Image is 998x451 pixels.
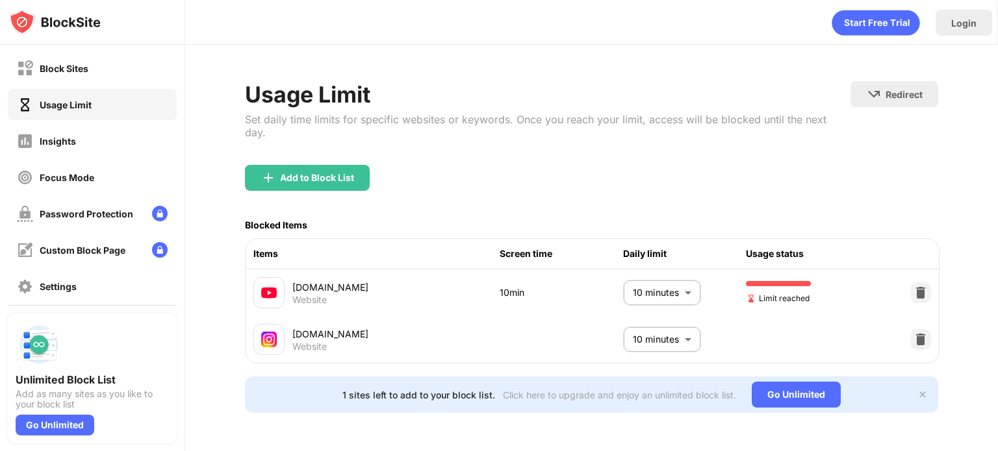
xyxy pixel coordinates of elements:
img: logo-blocksite.svg [9,9,101,35]
div: Set daily time limits for specific websites or keywords. Once you reach your limit, access will b... [245,113,851,139]
div: Usage Limit [40,99,92,110]
div: animation [832,10,920,36]
div: Add to Block List [280,173,354,183]
div: Daily limit [623,247,747,261]
div: Website [292,341,327,352]
img: x-button.svg [917,389,928,400]
div: Website [292,294,327,306]
div: Custom Block Page [40,245,125,256]
div: Go Unlimited [16,415,94,435]
p: 10 minutes [633,332,680,347]
div: Password Protection [40,208,133,219]
div: Unlimited Block List [16,373,169,386]
img: block-off.svg [17,60,33,77]
img: hourglass-end.svg [746,293,756,304]
img: push-block-list.svg [16,321,62,368]
img: favicons [261,285,277,300]
span: Limit reached [746,292,810,304]
img: lock-menu.svg [152,206,168,221]
div: Blocked Items [245,219,307,230]
img: favicons [261,332,277,347]
img: customize-block-page-off.svg [17,242,33,258]
div: Focus Mode [40,172,94,183]
div: Usage Limit [245,81,851,108]
div: 1 sites left to add to your block list. [342,389,495,400]
div: Redirect [886,89,923,100]
div: Items [253,247,500,261]
div: 10min [500,286,623,300]
img: lock-menu.svg [152,242,168,258]
img: insights-off.svg [17,133,33,149]
div: Usage status [746,247,869,261]
div: Settings [40,281,77,292]
div: Go Unlimited [752,382,841,408]
div: [DOMAIN_NAME] [292,280,500,294]
div: Login [951,18,977,29]
div: Screen time [500,247,623,261]
img: focus-off.svg [17,169,33,186]
div: Click here to upgrade and enjoy an unlimited block list. [503,389,736,400]
img: settings-off.svg [17,278,33,295]
div: Add as many sites as you like to your block list [16,389,169,409]
div: [DOMAIN_NAME] [292,327,500,341]
div: Insights [40,136,76,147]
img: password-protection-off.svg [17,206,33,222]
p: 10 minutes [633,286,680,300]
div: Block Sites [40,63,88,74]
img: time-usage-on.svg [17,97,33,113]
